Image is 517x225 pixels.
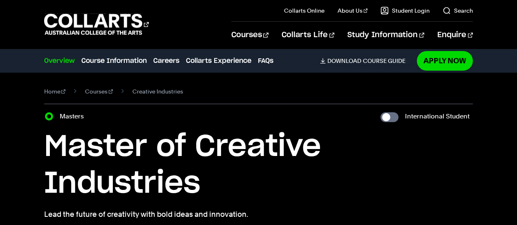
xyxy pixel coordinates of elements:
a: Courses [231,22,269,49]
div: Go to homepage [44,13,149,36]
a: Course Information [81,56,147,66]
a: Enquire [437,22,473,49]
a: About Us [338,7,368,15]
span: Download [327,57,361,65]
span: Creative Industries [132,86,183,97]
a: Collarts Experience [186,56,251,66]
h1: Master of Creative Industries [44,129,473,202]
a: Search [443,7,473,15]
a: Study Information [347,22,424,49]
a: Home [44,86,66,97]
a: Careers [153,56,179,66]
a: DownloadCourse Guide [320,57,412,65]
a: Student Login [380,7,430,15]
a: Overview [44,56,75,66]
a: FAQs [258,56,273,66]
a: Collarts Life [282,22,334,49]
p: Lead the future of creativity with bold ideas and innovation. [44,209,473,220]
a: Apply Now [417,51,473,70]
a: Courses [85,86,113,97]
a: Collarts Online [284,7,325,15]
label: Masters [60,111,89,122]
label: International Student [405,111,470,122]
